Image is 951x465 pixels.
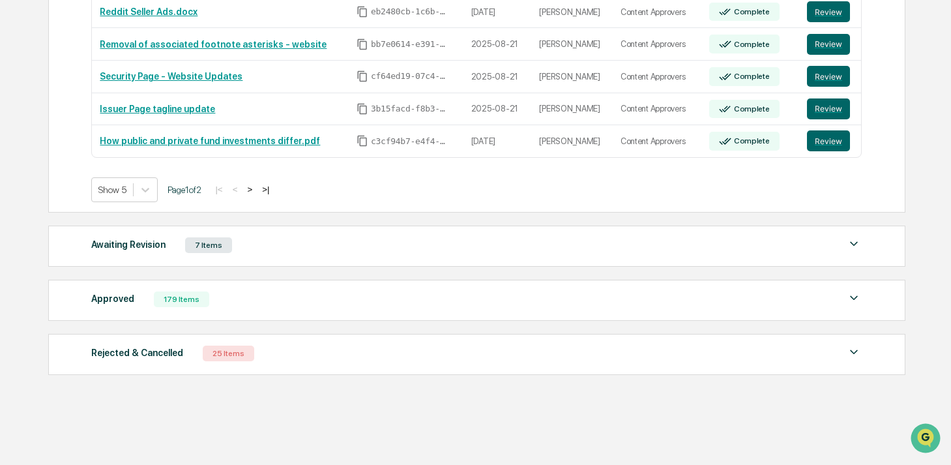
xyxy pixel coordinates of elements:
[26,189,82,202] span: Data Lookup
[371,71,449,82] span: cf64ed19-07c4-456a-9e2d-947be8d97334
[846,236,862,252] img: caret
[613,125,701,157] td: Content Approvers
[807,98,850,119] button: Review
[731,136,770,145] div: Complete
[13,190,23,201] div: 🔎
[34,59,215,73] input: Clear
[13,100,37,123] img: 1746055101610-c473b297-6a78-478c-a979-82029cc54cd1
[531,125,612,157] td: [PERSON_NAME]
[357,70,368,82] span: Copy Id
[8,184,87,207] a: 🔎Data Lookup
[846,290,862,306] img: caret
[13,27,237,48] p: How can we help?
[731,7,770,16] div: Complete
[371,39,449,50] span: bb7e0614-e391-494b-8ce6-9867872e53d2
[211,184,226,195] button: |<
[731,40,770,49] div: Complete
[731,104,770,113] div: Complete
[531,93,612,126] td: [PERSON_NAME]
[357,38,368,50] span: Copy Id
[909,422,944,457] iframe: Open customer support
[100,7,198,17] a: Reddit Seller Ads.docx
[185,237,232,253] div: 7 Items
[229,184,242,195] button: <
[130,221,158,231] span: Pylon
[807,66,850,87] button: Review
[357,135,368,147] span: Copy Id
[807,34,850,55] button: Review
[463,61,532,93] td: 2025-08-21
[8,159,89,183] a: 🖐️Preclearance
[731,72,770,81] div: Complete
[613,93,701,126] td: Content Approvers
[100,136,320,146] a: How public and private fund investments differ.pdf
[95,166,105,176] div: 🗄️
[371,7,449,17] span: eb2480cb-1c6b-4fc5-a219-06bbe6b77e12
[613,61,701,93] td: Content Approvers
[154,292,209,307] div: 179 Items
[463,93,532,126] td: 2025-08-21
[807,1,853,22] a: Review
[807,66,853,87] a: Review
[807,130,850,151] button: Review
[222,104,237,119] button: Start new chat
[91,236,166,253] div: Awaiting Revision
[807,34,853,55] a: Review
[92,220,158,231] a: Powered byPylon
[89,159,167,183] a: 🗄️Attestations
[91,344,183,361] div: Rejected & Cancelled
[168,185,201,195] span: Page 1 of 2
[357,6,368,18] span: Copy Id
[100,71,242,82] a: Security Page - Website Updates
[26,164,84,177] span: Preclearance
[531,61,612,93] td: [PERSON_NAME]
[100,39,327,50] a: Removal of associated footnote asterisks - website
[44,100,214,113] div: Start new chat
[463,28,532,61] td: 2025-08-21
[357,103,368,115] span: Copy Id
[243,184,256,195] button: >
[13,166,23,176] div: 🖐️
[807,1,850,22] button: Review
[100,104,215,114] a: Issuer Page tagline update
[463,125,532,157] td: [DATE]
[846,344,862,360] img: caret
[91,290,134,307] div: Approved
[108,164,162,177] span: Attestations
[371,104,449,114] span: 3b15facd-f8b3-477c-80ee-d7a648742bf4
[44,113,165,123] div: We're available if you need us!
[807,98,853,119] a: Review
[258,184,273,195] button: >|
[203,346,254,361] div: 25 Items
[613,28,701,61] td: Content Approvers
[807,130,853,151] a: Review
[371,136,449,147] span: c3cf94b7-e4f4-4a11-bdb7-54460614abdc
[531,28,612,61] td: [PERSON_NAME]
